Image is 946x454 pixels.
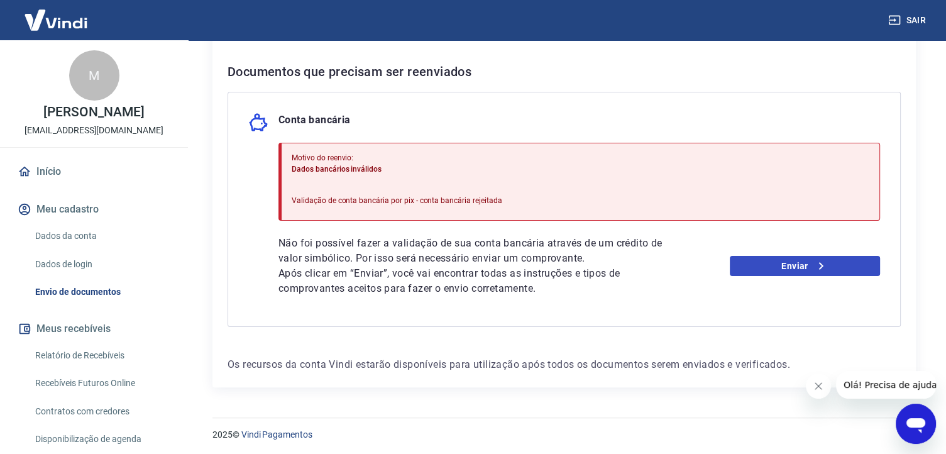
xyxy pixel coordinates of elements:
[8,9,106,19] span: Olá! Precisa de ajuda?
[228,357,901,372] p: Os recursos da conta Vindi estarão disponíveis para utilização após todos os documentos serem env...
[212,428,916,441] p: 2025 ©
[25,124,163,137] p: [EMAIL_ADDRESS][DOMAIN_NAME]
[30,426,173,452] a: Disponibilização de agenda
[836,371,936,399] iframe: Mensagem da empresa
[278,236,669,266] p: Não foi possível fazer a validação de sua conta bancária através de um crédito de valor simbólico...
[806,374,831,399] iframe: Fechar mensagem
[43,106,144,119] p: [PERSON_NAME]
[896,404,936,444] iframe: Botão para abrir a janela de mensagens
[278,113,351,133] p: Conta bancária
[30,223,173,249] a: Dados da conta
[730,256,880,276] a: Enviar
[30,252,173,277] a: Dados de login
[886,9,931,32] button: Sair
[292,195,502,206] p: Validação de conta bancária por pix - conta bancária rejeitada
[30,399,173,424] a: Contratos com credores
[30,370,173,396] a: Recebíveis Futuros Online
[248,113,268,133] img: money_pork.0c50a358b6dafb15dddc3eea48f23780.svg
[30,343,173,368] a: Relatório de Recebíveis
[15,158,173,185] a: Início
[292,152,502,163] p: Motivo do reenvio:
[292,165,382,174] span: Dados bancários inválidos
[278,266,669,296] p: Após clicar em “Enviar”, você vai encontrar todas as instruções e tipos de comprovantes aceitos p...
[15,196,173,223] button: Meu cadastro
[241,429,312,440] a: Vindi Pagamentos
[15,1,97,39] img: Vindi
[30,279,173,305] a: Envio de documentos
[15,315,173,343] button: Meus recebíveis
[69,50,119,101] div: M
[228,62,901,82] h6: Documentos que precisam ser reenviados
